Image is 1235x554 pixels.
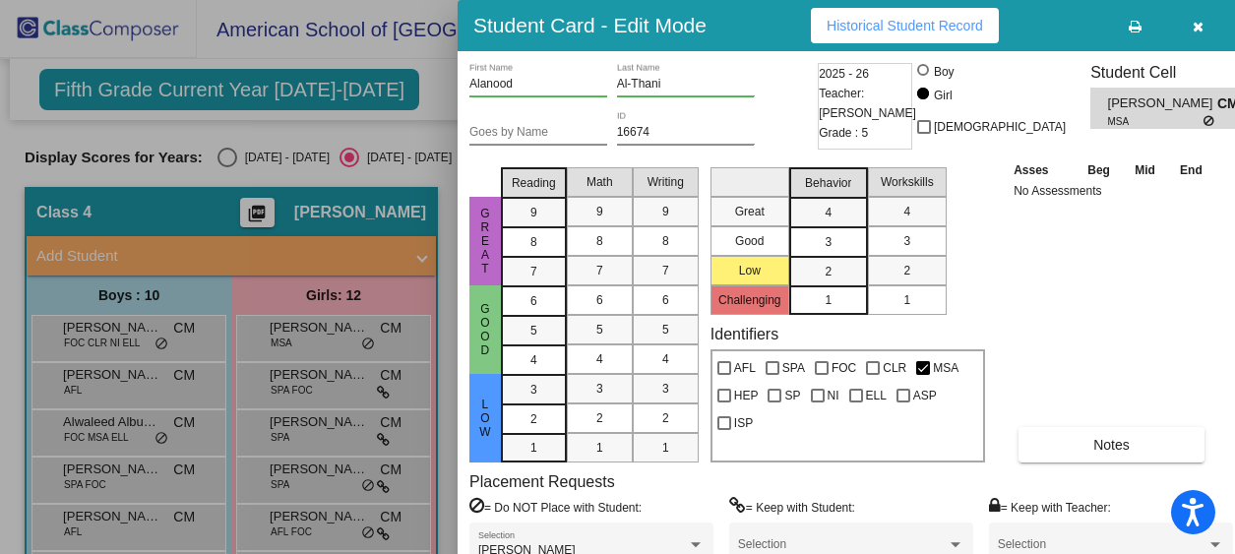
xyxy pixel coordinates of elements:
[784,384,800,407] span: SP
[825,233,832,251] span: 3
[530,204,537,221] span: 9
[1167,159,1214,181] th: End
[530,263,537,280] span: 7
[512,174,556,192] span: Reading
[913,384,937,407] span: ASP
[530,410,537,428] span: 2
[662,232,669,250] span: 8
[662,262,669,279] span: 7
[596,232,603,250] span: 8
[710,325,778,343] label: Identifiers
[734,356,756,380] span: AFL
[903,291,910,309] span: 1
[819,64,869,84] span: 2025 - 26
[1009,181,1215,201] td: No Assessments
[881,173,934,191] span: Workskills
[473,13,707,37] h3: Student Card - Edit Mode
[662,291,669,309] span: 6
[903,262,910,279] span: 2
[648,173,684,191] span: Writing
[596,350,603,368] span: 4
[819,84,916,123] span: Teacher: [PERSON_NAME]
[825,263,832,280] span: 2
[782,356,805,380] span: SPA
[734,411,753,435] span: ISP
[662,409,669,427] span: 2
[1108,114,1204,129] span: MSA
[530,233,537,251] span: 8
[832,356,856,380] span: FOC
[934,115,1066,139] span: [DEMOGRAPHIC_DATA]
[933,87,953,104] div: Girl
[819,123,868,143] span: Grade : 5
[1009,159,1075,181] th: Asses
[662,321,669,339] span: 5
[662,439,669,457] span: 1
[729,497,855,517] label: = Keep with Student:
[903,203,910,220] span: 4
[596,439,603,457] span: 1
[825,204,832,221] span: 4
[469,472,615,491] label: Placement Requests
[596,291,603,309] span: 6
[596,262,603,279] span: 7
[596,409,603,427] span: 2
[587,173,613,191] span: Math
[828,384,839,407] span: NI
[933,63,955,81] div: Boy
[734,384,759,407] span: HEP
[469,497,642,517] label: = Do NOT Place with Student:
[476,302,494,357] span: Good
[811,8,999,43] button: Historical Student Record
[530,439,537,457] span: 1
[866,384,887,407] span: ELL
[903,232,910,250] span: 3
[476,207,494,276] span: Great
[530,381,537,399] span: 3
[883,356,906,380] span: CLR
[1108,93,1217,114] span: [PERSON_NAME]
[1093,437,1130,453] span: Notes
[1019,427,1204,462] button: Notes
[596,321,603,339] span: 5
[662,350,669,368] span: 4
[1123,159,1167,181] th: Mid
[989,497,1111,517] label: = Keep with Teacher:
[530,322,537,339] span: 5
[805,174,851,192] span: Behavior
[933,356,958,380] span: MSA
[530,351,537,369] span: 4
[476,398,494,439] span: Low
[596,203,603,220] span: 9
[617,126,755,140] input: Enter ID
[469,126,607,140] input: goes by name
[662,203,669,220] span: 9
[827,18,983,33] span: Historical Student Record
[662,380,669,398] span: 3
[596,380,603,398] span: 3
[825,291,832,309] span: 1
[530,292,537,310] span: 6
[1075,159,1122,181] th: Beg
